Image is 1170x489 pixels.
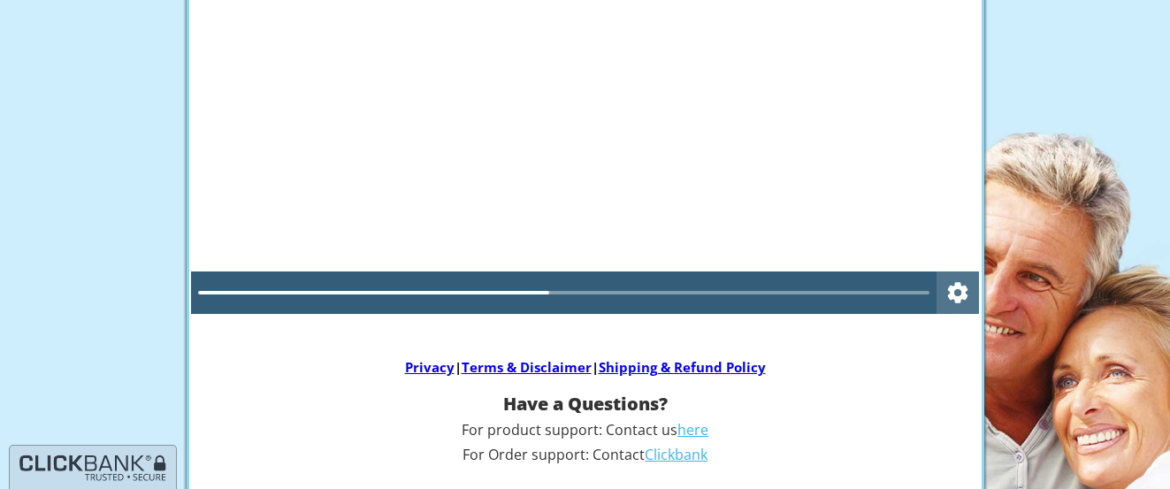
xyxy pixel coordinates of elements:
a: here [677,420,708,439]
a: Terms & Disclaimer [462,358,592,376]
h5: For product support: Contact us [183,423,988,439]
h4: Have a Questions? [183,394,988,414]
a: Privacy [405,358,455,376]
p: | | [192,358,979,377]
a: Shipping & Refund Policy [599,358,766,376]
a: Clickbank [645,445,707,464]
button: Settings [937,271,979,314]
h5: For Order support: Contact [183,447,988,463]
img: logo-tab-dark-blue-en.png [19,454,167,483]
